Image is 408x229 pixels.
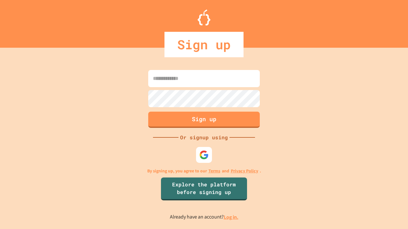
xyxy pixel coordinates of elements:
[148,112,260,128] button: Sign up
[164,32,244,57] div: Sign up
[199,150,209,160] img: google-icon.svg
[224,214,238,220] a: Log in.
[198,10,210,25] img: Logo.svg
[178,134,229,141] div: Or signup using
[161,177,247,200] a: Explore the platform before signing up
[147,168,261,174] p: By signing up, you agree to our and .
[170,213,238,221] p: Already have an account?
[208,168,220,174] a: Terms
[231,168,258,174] a: Privacy Policy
